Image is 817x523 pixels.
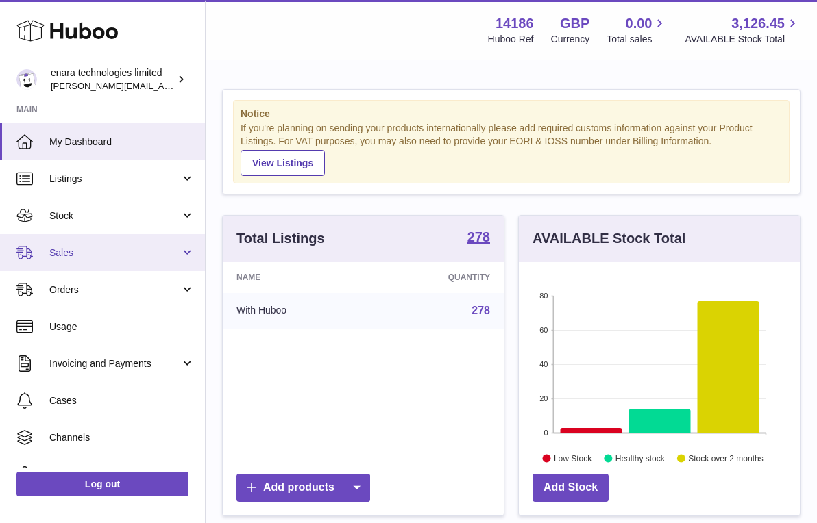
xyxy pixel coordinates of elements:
[49,394,195,407] span: Cases
[615,453,666,463] text: Healthy stock
[51,80,275,91] span: [PERSON_NAME][EMAIL_ADDRESS][DOMAIN_NAME]
[467,230,490,246] a: 278
[685,14,801,46] a: 3,126.45 AVAILABLE Stock Total
[551,33,590,46] div: Currency
[731,14,785,33] span: 3,126.45
[607,14,668,46] a: 0.00 Total sales
[16,69,37,90] img: Dee@enara.co
[539,360,548,368] text: 40
[371,261,504,293] th: Quantity
[544,429,548,437] text: 0
[241,107,782,120] strong: Notice
[49,209,180,222] span: Stock
[49,468,195,481] span: Settings
[626,14,653,33] span: 0.00
[49,357,180,370] span: Invoicing and Payments
[533,229,685,248] h3: AVAILABLE Stock Total
[467,230,490,244] strong: 278
[685,33,801,46] span: AVAILABLE Stock Total
[49,431,195,444] span: Channels
[539,292,548,300] text: 80
[688,453,763,463] text: Stock over 2 months
[241,150,325,176] a: View Listings
[533,474,609,502] a: Add Stock
[49,283,180,296] span: Orders
[49,246,180,259] span: Sales
[49,136,195,149] span: My Dashboard
[236,229,325,248] h3: Total Listings
[607,33,668,46] span: Total sales
[51,66,174,92] div: enara technologies limited
[236,474,370,502] a: Add products
[488,33,534,46] div: Huboo Ref
[560,14,589,33] strong: GBP
[472,305,490,316] a: 278
[539,326,548,334] text: 60
[223,293,371,329] td: With Huboo
[241,122,782,175] div: If you're planning on sending your products internationally please add required customs informati...
[496,14,534,33] strong: 14186
[554,453,592,463] text: Low Stock
[16,472,188,496] a: Log out
[49,320,195,333] span: Usage
[49,173,180,186] span: Listings
[539,394,548,403] text: 20
[223,261,371,293] th: Name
